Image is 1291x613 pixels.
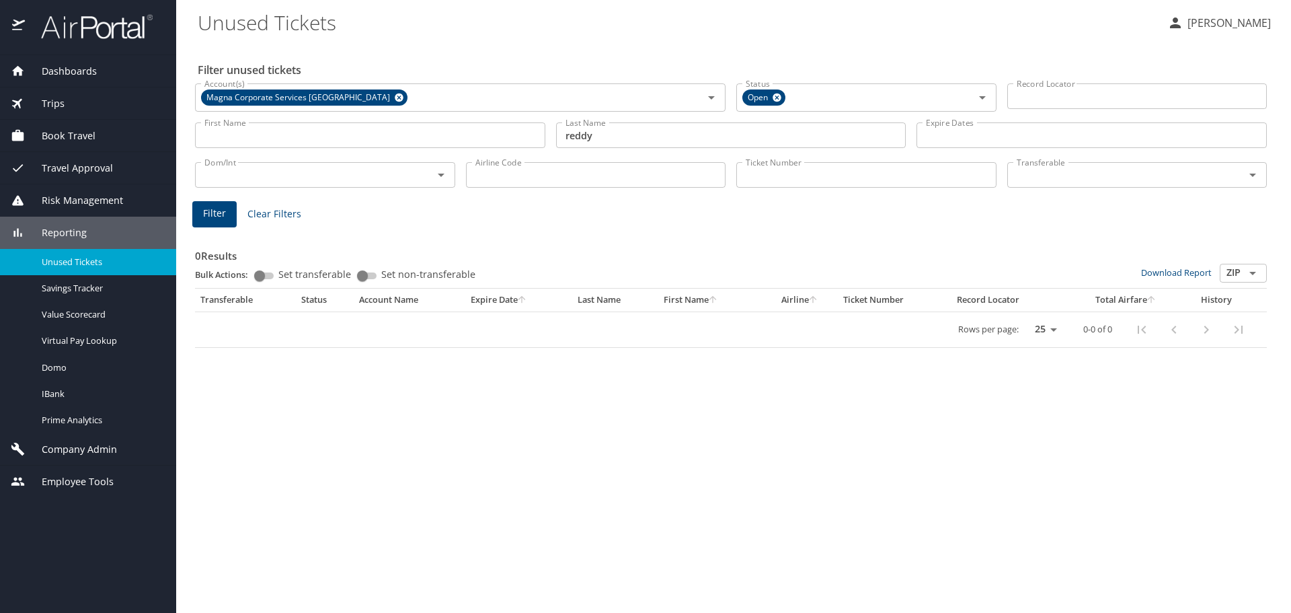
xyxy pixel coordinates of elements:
p: Bulk Actions: [195,268,259,281]
a: Download Report [1141,266,1212,279]
button: Open [1243,166,1262,184]
select: rows per page [1024,320,1062,340]
button: sort [518,296,527,305]
th: Ticket Number [838,289,951,312]
span: Filter [203,205,226,222]
span: IBank [42,388,160,400]
span: Set transferable [278,270,351,279]
th: Expire Date [465,289,572,312]
h3: 0 Results [195,240,1267,264]
span: Unused Tickets [42,256,160,268]
table: custom pagination table [195,289,1267,348]
h1: Unused Tickets [198,1,1157,43]
span: Open [742,91,776,105]
span: Reporting [25,225,87,240]
span: Virtual Pay Lookup [42,334,160,347]
p: 0-0 of 0 [1083,325,1112,334]
span: Risk Management [25,193,123,208]
span: Travel Approval [25,161,113,176]
th: First Name [658,289,762,312]
span: Prime Analytics [42,414,160,427]
th: Last Name [572,289,658,312]
span: Domo [42,361,160,374]
span: Trips [25,96,65,111]
button: [PERSON_NAME] [1162,11,1276,35]
button: Filter [192,201,237,227]
button: sort [809,296,818,305]
button: Open [973,88,992,107]
span: Clear Filters [247,206,301,223]
span: Company Admin [25,442,117,457]
button: Clear Filters [242,202,307,227]
button: sort [1147,296,1157,305]
span: Dashboards [25,64,97,79]
th: Account Name [354,289,465,312]
button: Open [702,88,721,107]
div: Open [742,89,785,106]
button: Open [1243,264,1262,283]
button: sort [709,296,718,305]
p: [PERSON_NAME] [1183,15,1271,31]
th: Airline [762,289,838,312]
span: Magna Corporate Services [GEOGRAPHIC_DATA] [201,91,398,105]
th: History [1183,289,1250,312]
span: Employee Tools [25,474,114,489]
th: Total Airfare [1068,289,1183,312]
th: Status [296,289,354,312]
span: Book Travel [25,129,95,143]
h2: Filter unused tickets [198,59,1269,81]
div: Magna Corporate Services [GEOGRAPHIC_DATA] [201,89,407,106]
img: airportal-logo.png [26,13,153,40]
p: Rows per page: [958,325,1019,334]
img: icon-airportal.png [12,13,26,40]
div: Transferable [200,294,290,306]
button: Open [432,166,451,184]
span: Savings Tracker [42,282,160,295]
span: Set non-transferable [381,270,475,279]
span: Value Scorecard [42,308,160,321]
th: Record Locator [951,289,1068,312]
